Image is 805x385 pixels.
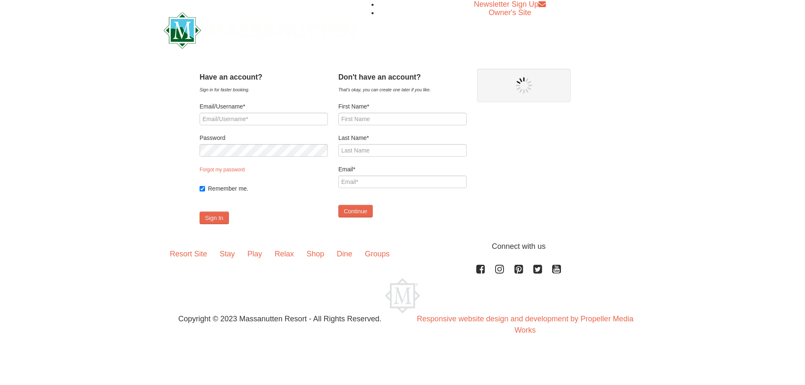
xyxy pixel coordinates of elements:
a: Relax [268,241,300,267]
label: Email/Username* [200,102,328,111]
label: Email* [338,165,467,173]
input: Email/Username* [200,113,328,125]
label: First Name* [338,102,467,111]
input: Last Name [338,144,467,157]
label: Password [200,134,328,142]
a: Forgot my password [200,167,245,173]
div: That's okay, you can create one later if you like. [338,85,467,94]
img: Massanutten Resort Logo [385,278,420,313]
label: Last Name* [338,134,467,142]
a: Play [241,241,268,267]
a: Owner's Site [489,8,531,17]
a: Dine [330,241,358,267]
a: Resort Site [164,241,213,267]
button: Sign In [200,212,229,224]
label: Remember me. [208,184,328,193]
h4: Don't have an account? [338,73,467,81]
input: First Name [338,113,467,125]
a: Stay [213,241,241,267]
h4: Have an account? [200,73,328,81]
p: Copyright © 2023 Massanutten Resort - All Rights Reserved. [157,313,402,325]
input: Email* [338,176,467,188]
a: Massanutten Resort [164,19,356,39]
a: Groups [358,241,396,267]
img: Massanutten Resort Logo [164,12,356,49]
a: Responsive website design and development by Propeller Media Works [417,315,633,334]
a: Shop [300,241,330,267]
button: Continue [338,205,373,217]
p: Connect with us [164,241,641,252]
div: Sign in for faster booking. [200,85,328,94]
img: wait gif [516,77,532,94]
